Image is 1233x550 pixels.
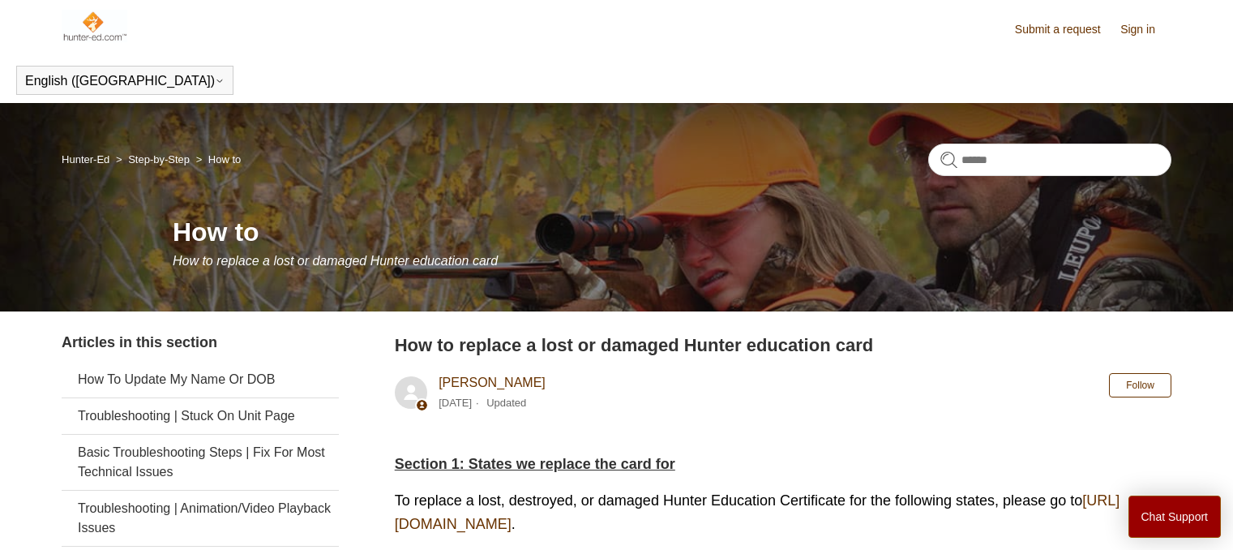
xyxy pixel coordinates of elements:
a: How To Update My Name Or DOB [62,362,339,397]
a: Basic Troubleshooting Steps | Fix For Most Technical Issues [62,435,339,490]
span: To replace a lost, destroyed, or damaged Hunter Education Certificate for the following states, p... [395,492,1120,532]
span: Articles in this section [62,334,217,350]
button: English ([GEOGRAPHIC_DATA]) [25,74,225,88]
a: Sign in [1120,21,1171,38]
input: Search [928,144,1171,176]
h1: How to [173,213,1171,251]
a: Troubleshooting | Stuck On Unit Page [62,398,339,434]
li: Hunter-Ed [62,153,113,165]
a: Troubleshooting | Animation/Video Playback Issues [62,491,339,546]
a: Submit a request [1015,21,1117,38]
h2: How to replace a lost or damaged Hunter education card [395,332,1171,359]
img: Hunter-Ed Help Center home page [62,10,127,42]
a: How to [208,153,241,165]
a: Step-by-Step [128,153,190,165]
time: 11/20/2023, 10:20 [439,397,472,409]
button: Chat Support [1128,496,1222,538]
li: Step-by-Step [113,153,193,165]
a: [PERSON_NAME] [439,376,546,389]
li: Updated [486,397,526,409]
li: How to [193,153,242,165]
a: Hunter-Ed [62,153,109,165]
span: Section 1: States we replace the card for [395,456,675,472]
span: How to replace a lost or damaged Hunter education card [173,254,498,268]
a: [URL][DOMAIN_NAME] [395,492,1120,532]
button: Follow Article [1109,373,1171,397]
